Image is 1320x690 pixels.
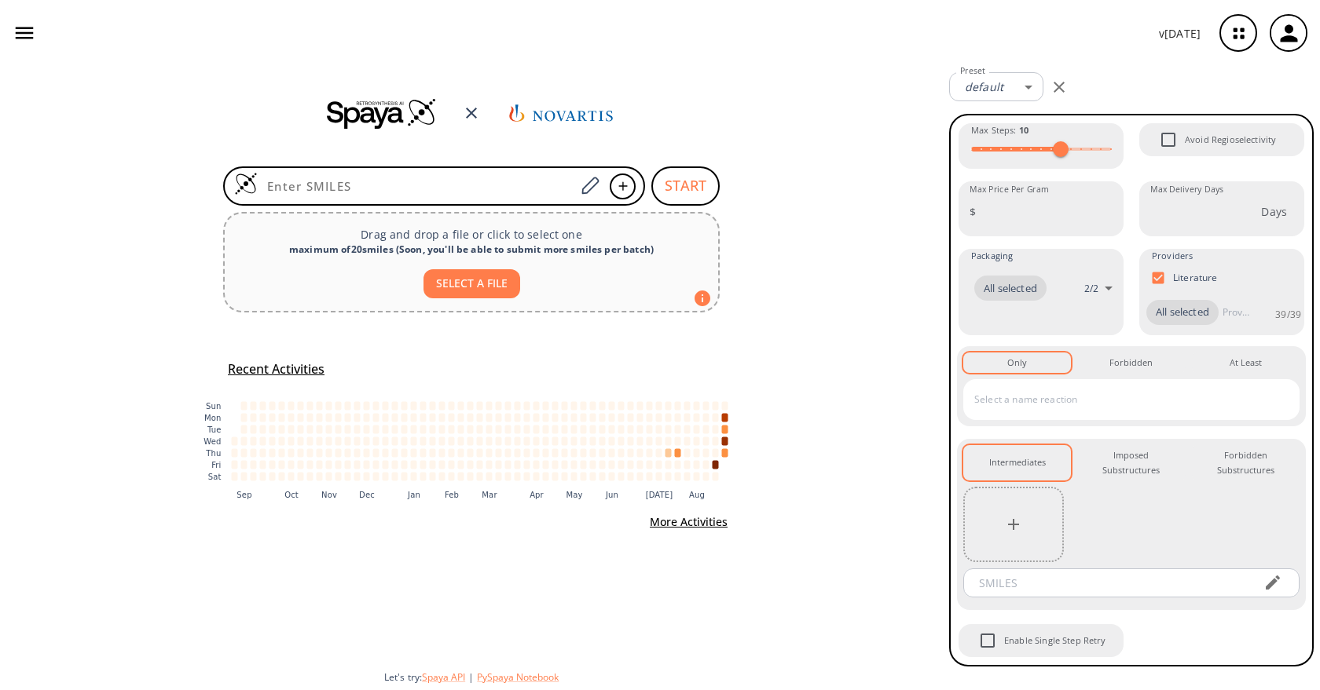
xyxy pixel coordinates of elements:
[1077,445,1185,480] button: Imposed Substructures
[1173,271,1218,284] p: Literature
[407,490,420,498] text: Jan
[237,243,706,257] div: maximum of 20 smiles ( Soon, you'll be able to submit more smiles per batch )
[1185,133,1276,147] span: Avoid Regioselectivity
[445,490,459,498] text: Feb
[506,90,616,136] img: Team logo
[1192,352,1300,373] button: At Least
[970,387,1269,412] input: Select a name reaction
[234,172,258,195] img: Logo Spaya
[971,249,1013,263] span: Packaging
[989,455,1046,469] div: Intermediates
[1192,445,1300,480] button: Forbidden Substructures
[237,226,706,243] p: Drag and drop a file or click to select one
[971,624,1004,657] span: Enable Single Step Retry
[327,97,437,129] img: Spaya logo
[970,184,1049,195] label: Max Price Per Gram
[208,473,222,481] text: Sat
[207,425,222,434] text: Tue
[965,79,1003,94] em: default
[1152,123,1185,156] span: Avoid Regioselectivity
[1084,282,1098,295] p: 2 / 2
[605,490,618,498] text: Jun
[651,166,720,206] button: START
[203,437,221,446] text: Wed
[566,490,582,498] text: May
[203,402,221,481] g: y-axis tick label
[482,490,497,498] text: Mar
[1146,305,1219,320] span: All selected
[1275,308,1301,321] p: 39 / 39
[1159,25,1201,42] p: v [DATE]
[204,414,222,422] text: Mon
[1219,300,1253,325] input: Provider name
[232,401,728,480] g: cell
[530,490,544,498] text: Apr
[974,281,1047,297] span: All selected
[1007,356,1027,370] div: Only
[1204,448,1287,477] div: Forbidden Substructures
[236,490,705,498] g: x-axis tick label
[971,123,1028,137] span: Max Steps :
[206,402,221,411] text: Sun
[1230,356,1262,370] div: At Least
[968,568,1251,597] input: SMILES
[646,490,673,498] text: [DATE]
[222,356,331,382] button: Recent Activities
[1019,124,1028,136] strong: 10
[422,670,465,684] button: Spaya API
[205,449,221,458] text: Thu
[284,490,299,498] text: Oct
[258,178,575,194] input: Enter SMILES
[963,352,1071,373] button: Only
[236,490,251,498] text: Sep
[1004,633,1106,648] span: Enable Single Step Retry
[384,670,937,684] div: Let's try:
[1152,249,1193,263] span: Providers
[957,622,1125,659] div: When Single Step Retry is enabled, if no route is found during retrosynthesis, a retry is trigger...
[1090,448,1172,477] div: Imposed Substructures
[1077,352,1185,373] button: Forbidden
[643,508,734,537] button: More Activities
[321,490,337,498] text: Nov
[465,670,477,684] span: |
[477,670,559,684] button: PySpaya Notebook
[689,490,705,498] text: Aug
[970,203,976,220] p: $
[1261,203,1287,220] p: Days
[963,445,1071,480] button: Intermediates
[228,361,324,378] h5: Recent Activities
[1109,356,1153,370] div: Forbidden
[423,269,520,298] button: SELECT A FILE
[359,490,375,498] text: Dec
[211,461,221,469] text: Fri
[960,65,985,77] label: Preset
[1150,184,1223,195] label: Max Delivery Days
